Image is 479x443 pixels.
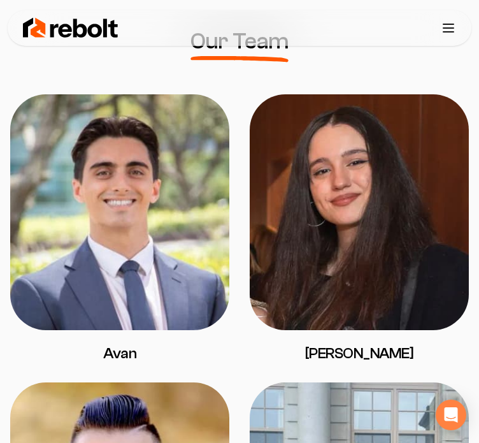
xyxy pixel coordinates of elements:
img: Avan [10,94,229,330]
h3: [PERSON_NAME] [250,345,469,362]
button: Toggle mobile menu [441,20,456,36]
h3: Our Team [190,29,289,54]
img: Delfina [250,94,469,330]
div: Open Intercom Messenger [436,400,466,430]
h3: Avan [10,345,229,362]
img: Rebolt Logo [23,15,118,41]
